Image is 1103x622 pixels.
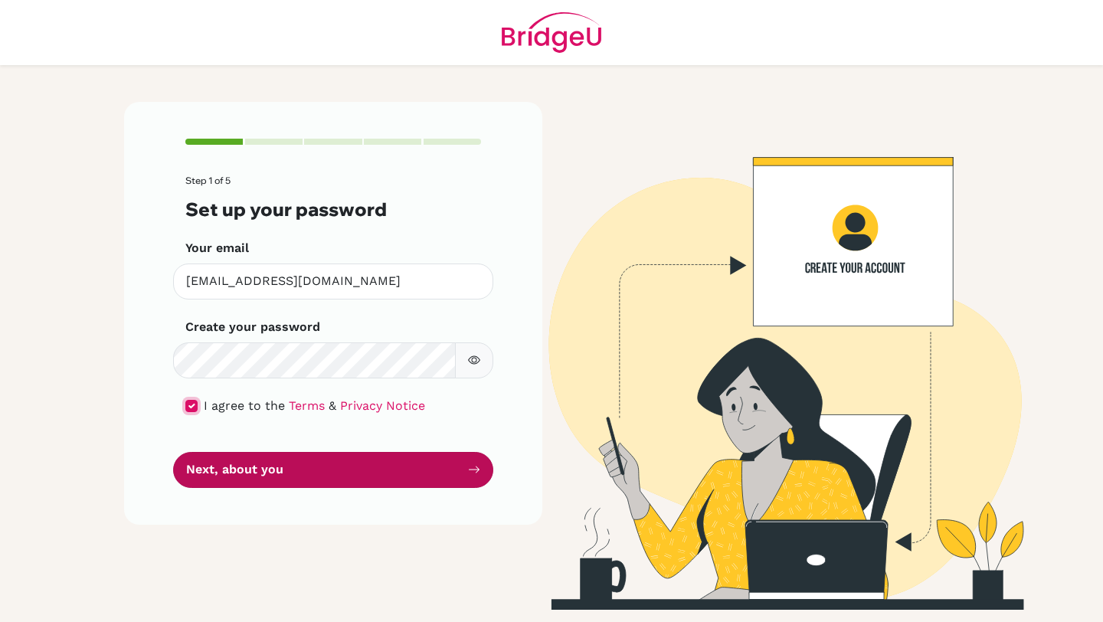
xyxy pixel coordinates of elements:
a: Terms [289,398,325,413]
input: Insert your email* [173,264,493,300]
label: Create your password [185,318,320,336]
span: Step 1 of 5 [185,175,231,186]
button: Next, about you [173,452,493,488]
h3: Set up your password [185,198,481,221]
span: I agree to the [204,398,285,413]
a: Privacy Notice [340,398,425,413]
span: & [329,398,336,413]
label: Your email [185,239,249,257]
